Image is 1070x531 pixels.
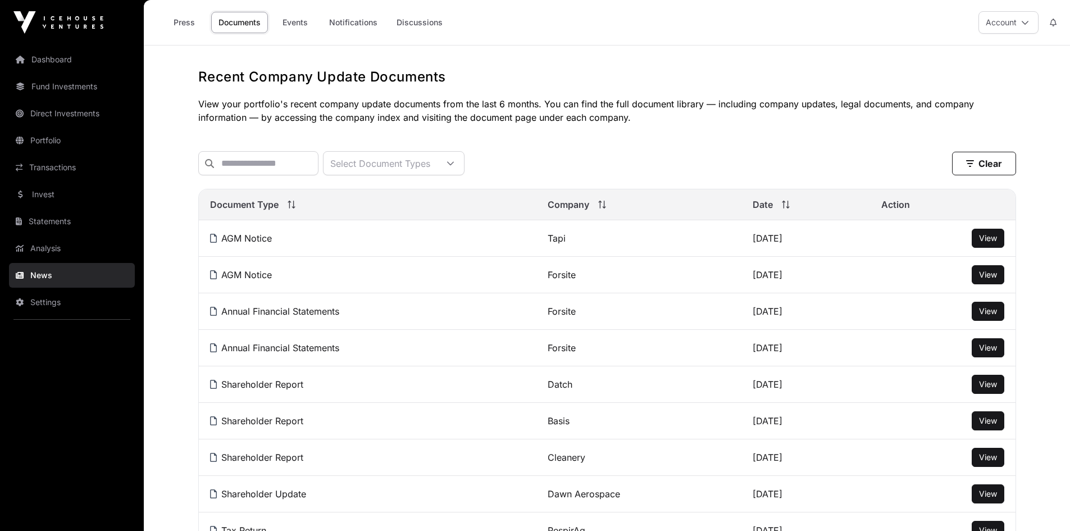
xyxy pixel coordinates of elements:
[979,379,997,389] span: View
[210,415,303,426] a: Shareholder Report
[979,488,997,500] a: View
[548,269,576,280] a: Forsite
[9,128,135,153] a: Portfolio
[548,452,585,463] a: Cleanery
[548,415,570,426] a: Basis
[979,415,997,426] a: View
[979,270,997,279] span: View
[972,375,1004,394] button: View
[972,229,1004,248] button: View
[324,152,437,175] div: Select Document Types
[1014,477,1070,531] iframe: Chat Widget
[210,379,303,390] a: Shareholder Report
[979,233,997,243] span: View
[741,476,870,512] td: [DATE]
[979,269,997,280] a: View
[972,484,1004,503] button: View
[979,452,997,462] span: View
[972,448,1004,467] button: View
[952,152,1016,175] button: Clear
[210,233,272,244] a: AGM Notice
[979,379,997,390] a: View
[9,101,135,126] a: Direct Investments
[741,257,870,293] td: [DATE]
[741,366,870,403] td: [DATE]
[210,269,272,280] a: AGM Notice
[978,11,1039,34] button: Account
[198,68,1016,86] h1: Recent Company Update Documents
[9,155,135,180] a: Transactions
[322,12,385,33] a: Notifications
[548,342,576,353] a: Forsite
[741,293,870,330] td: [DATE]
[9,236,135,261] a: Analysis
[741,403,870,439] td: [DATE]
[548,488,620,500] a: Dawn Aerospace
[741,330,870,366] td: [DATE]
[979,233,997,244] a: View
[9,182,135,207] a: Invest
[548,306,576,317] a: Forsite
[972,302,1004,321] button: View
[211,12,268,33] a: Documents
[979,342,997,353] a: View
[9,47,135,72] a: Dashboard
[741,439,870,476] td: [DATE]
[881,198,910,211] span: Action
[9,290,135,315] a: Settings
[272,12,317,33] a: Events
[548,379,572,390] a: Datch
[548,198,589,211] span: Company
[979,452,997,463] a: View
[210,306,339,317] a: Annual Financial Statements
[979,343,997,352] span: View
[210,452,303,463] a: Shareholder Report
[548,233,566,244] a: Tapi
[972,411,1004,430] button: View
[979,416,997,425] span: View
[979,306,997,317] a: View
[972,338,1004,357] button: View
[210,198,279,211] span: Document Type
[753,198,773,211] span: Date
[741,220,870,257] td: [DATE]
[979,306,997,316] span: View
[210,342,339,353] a: Annual Financial Statements
[389,12,450,33] a: Discussions
[972,265,1004,284] button: View
[198,97,1016,124] p: View your portfolio's recent company update documents from the last 6 months. You can find the fu...
[979,489,997,498] span: View
[13,11,103,34] img: Icehouse Ventures Logo
[9,74,135,99] a: Fund Investments
[9,209,135,234] a: Statements
[210,488,306,500] a: Shareholder Update
[162,12,207,33] a: Press
[9,263,135,288] a: News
